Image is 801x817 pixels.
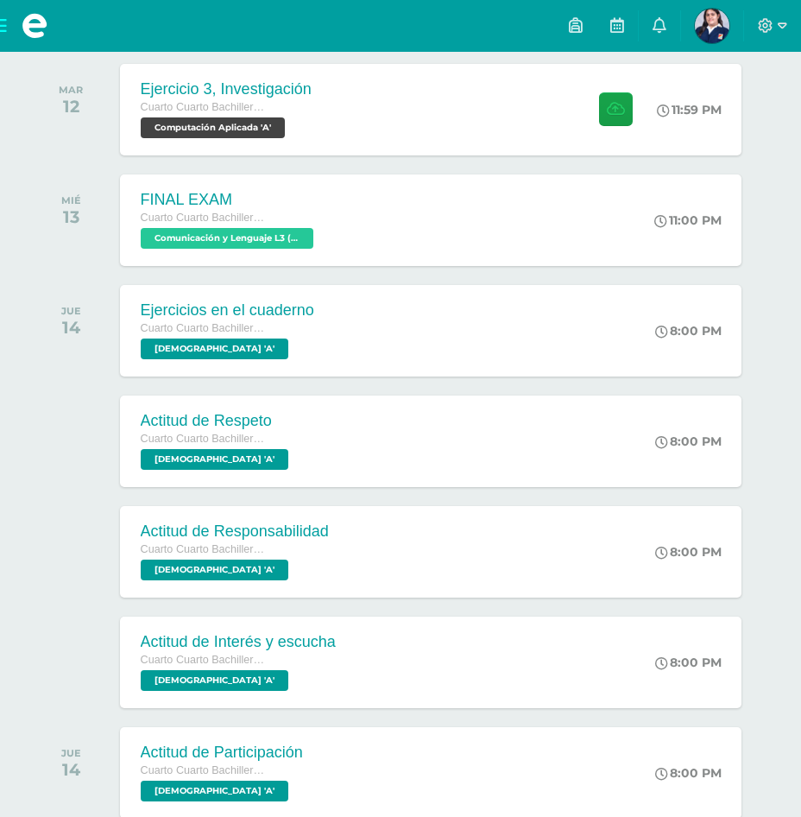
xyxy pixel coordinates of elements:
[141,633,336,651] div: Actitud de Interés y escucha
[141,744,303,762] div: Actitud de Participación
[141,781,288,801] span: Evangelización 'A'
[655,434,722,449] div: 8:00 PM
[141,212,270,224] span: Cuarto Cuarto Bachillerato en Ciencias y Letras con Orientación en Computación
[141,322,270,334] span: Cuarto Cuarto Bachillerato en Ciencias y Letras con Orientación en Computación
[141,433,270,445] span: Cuarto Cuarto Bachillerato en Ciencias y Letras con Orientación en Computación
[657,102,722,117] div: 11:59 PM
[655,323,722,339] div: 8:00 PM
[61,194,81,206] div: MIÉ
[141,101,270,113] span: Cuarto Cuarto Bachillerato en Ciencias y Letras con Orientación en Computación
[141,117,285,138] span: Computación Aplicada 'A'
[141,522,329,541] div: Actitud de Responsabilidad
[59,84,83,96] div: MAR
[141,80,312,98] div: Ejercicio 3, Investigación
[61,759,81,780] div: 14
[141,412,293,430] div: Actitud de Respeto
[61,317,81,338] div: 14
[61,747,81,759] div: JUE
[61,206,81,227] div: 13
[141,449,288,470] span: Evangelización 'A'
[141,764,270,776] span: Cuarto Cuarto Bachillerato en Ciencias y Letras con Orientación en Computación
[655,655,722,670] div: 8:00 PM
[61,305,81,317] div: JUE
[141,654,270,666] span: Cuarto Cuarto Bachillerato en Ciencias y Letras con Orientación en Computación
[141,301,314,320] div: Ejercicios en el cuaderno
[141,228,313,249] span: Comunicación y Lenguaje L3 (Inglés Técnico) 4 'A'
[655,544,722,560] div: 8:00 PM
[654,212,722,228] div: 11:00 PM
[695,9,729,43] img: 1921ec9f37af8df0d4db6c72e14ad43a.png
[141,543,270,555] span: Cuarto Cuarto Bachillerato en Ciencias y Letras con Orientación en Computación
[141,191,318,209] div: FINAL EXAM
[141,670,288,691] span: Evangelización 'A'
[59,96,83,117] div: 12
[655,765,722,781] div: 8:00 PM
[141,560,288,580] span: Evangelización 'A'
[141,339,288,359] span: Evangelización 'A'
